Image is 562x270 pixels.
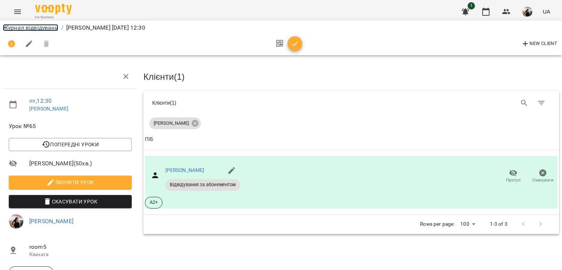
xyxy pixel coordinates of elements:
button: UA [540,5,553,18]
span: Скасувати Урок [15,197,126,206]
img: Voopty Logo [35,4,72,14]
div: Table Toolbar [143,91,559,115]
button: Фільтр [533,94,550,112]
p: [PERSON_NAME] [DATE] 12:30 [66,23,145,32]
button: Скасувати [528,166,558,187]
span: Попередні уроки [15,140,126,149]
button: Прогул [498,166,528,187]
span: UA [543,8,550,15]
p: Rows per page: [420,221,454,228]
a: пт , 12:30 [29,97,52,104]
span: Змінити урок [15,178,126,187]
span: [PERSON_NAME] [149,120,193,127]
div: [PERSON_NAME] [149,117,201,129]
a: Журнал відвідувань [3,24,58,31]
a: [PERSON_NAME] [29,106,68,112]
h3: Клієнти ( 1 ) [143,72,559,82]
span: For Business [35,15,72,20]
button: Попередні уроки [9,138,132,151]
button: Menu [9,3,26,20]
a: [PERSON_NAME] [29,218,74,225]
p: Кімната [29,251,132,258]
span: New Client [521,40,557,48]
button: New Client [519,38,559,50]
span: room5 [29,243,132,251]
span: ПІБ [145,135,558,144]
nav: breadcrumb [3,23,559,32]
button: Скасувати Урок [9,195,132,208]
img: f25c141d8d8634b2a8fce9f0d709f9df.jpg [522,7,532,17]
button: Search [516,94,533,112]
button: Змінити урок [9,176,132,189]
div: 100 [457,219,478,229]
img: f25c141d8d8634b2a8fce9f0d709f9df.jpg [9,214,23,229]
li: / [61,23,63,32]
span: Скасувати [532,177,554,183]
p: 1-3 of 3 [490,221,507,228]
span: 1 [468,2,475,10]
div: ПІБ [145,135,153,144]
span: A2+ [145,199,162,206]
a: [PERSON_NAME] [165,167,205,173]
div: Sort [145,135,153,144]
div: Клієнти ( 1 ) [152,99,346,106]
span: Прогул [506,177,521,183]
span: Урок №65 [9,122,132,131]
span: [PERSON_NAME] ( 50 хв. ) [29,159,132,168]
span: Відвідування за абонементом [165,181,240,188]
